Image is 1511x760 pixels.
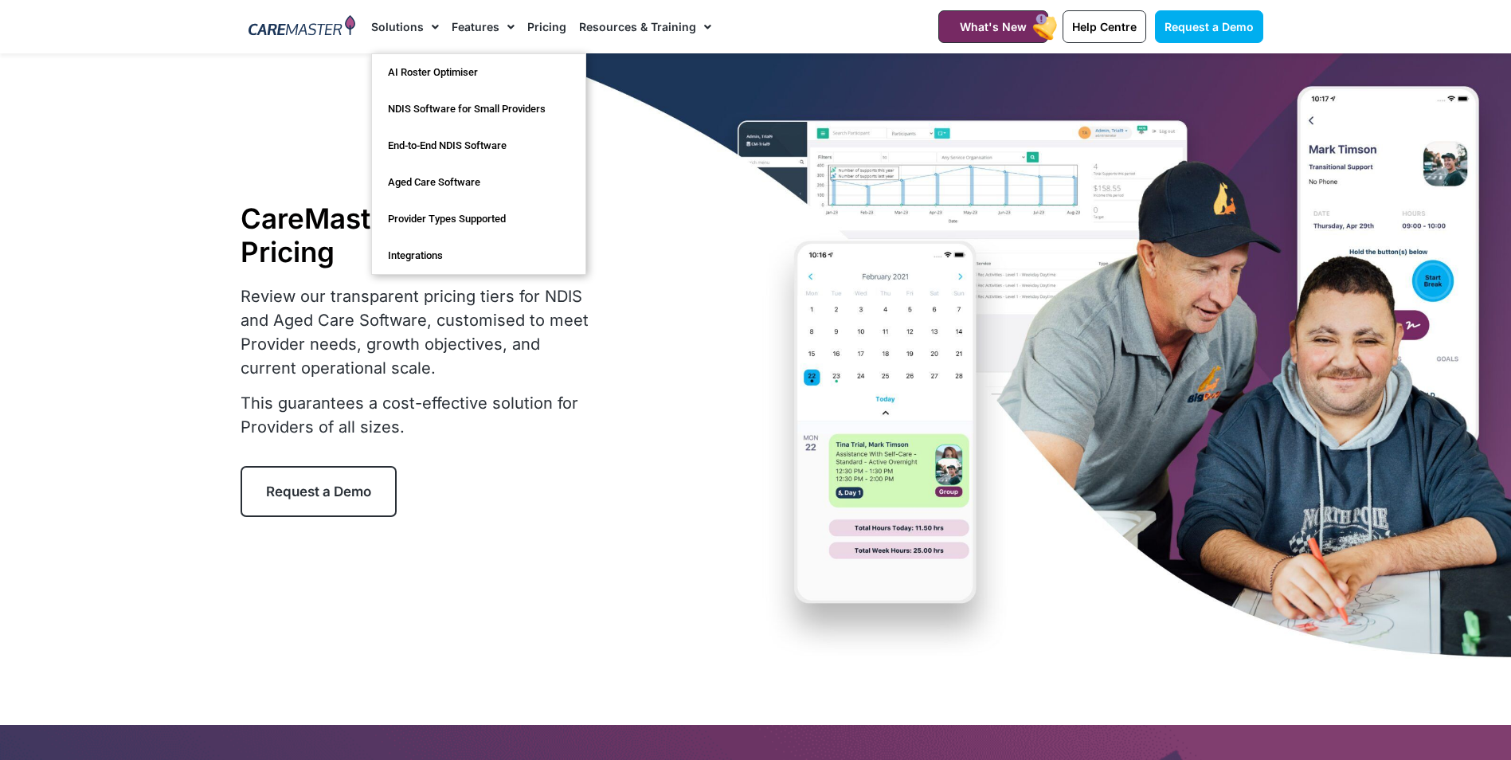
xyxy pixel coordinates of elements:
span: Help Centre [1072,20,1137,33]
a: AI Roster Optimiser [372,54,585,91]
a: What's New [938,10,1048,43]
a: Provider Types Supported [372,201,585,237]
span: Request a Demo [1165,20,1254,33]
a: Help Centre [1063,10,1146,43]
p: Review our transparent pricing tiers for NDIS and Aged Care Software, customised to meet Provider... [241,284,599,380]
a: Request a Demo [241,466,397,517]
h1: CareMaster Platform Pricing [241,202,599,268]
a: End-to-End NDIS Software [372,127,585,164]
p: This guarantees a cost-effective solution for Providers of all sizes. [241,391,599,439]
ul: Solutions [371,53,586,275]
a: Request a Demo [1155,10,1263,43]
span: What's New [960,20,1027,33]
span: Request a Demo [266,484,371,499]
a: NDIS Software for Small Providers [372,91,585,127]
a: Aged Care Software [372,164,585,201]
a: Integrations [372,237,585,274]
img: CareMaster Logo [249,15,356,39]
